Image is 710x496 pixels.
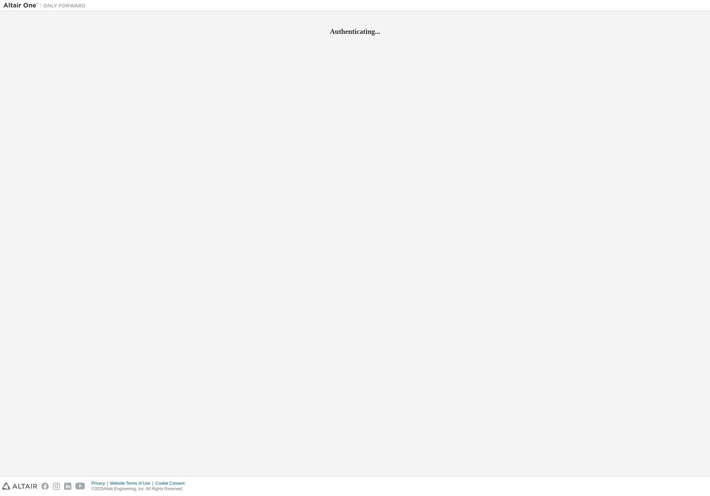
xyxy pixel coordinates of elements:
[3,27,707,36] h2: Authenticating...
[53,483,60,490] img: instagram.svg
[41,483,49,490] img: facebook.svg
[91,481,110,486] div: Privacy
[3,2,89,9] img: Altair One
[64,483,71,490] img: linkedin.svg
[91,486,189,492] p: © 2025 Altair Engineering, Inc. All Rights Reserved.
[155,481,188,486] div: Cookie Consent
[2,483,37,490] img: altair_logo.svg
[75,483,85,490] img: youtube.svg
[110,481,155,486] div: Website Terms of Use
